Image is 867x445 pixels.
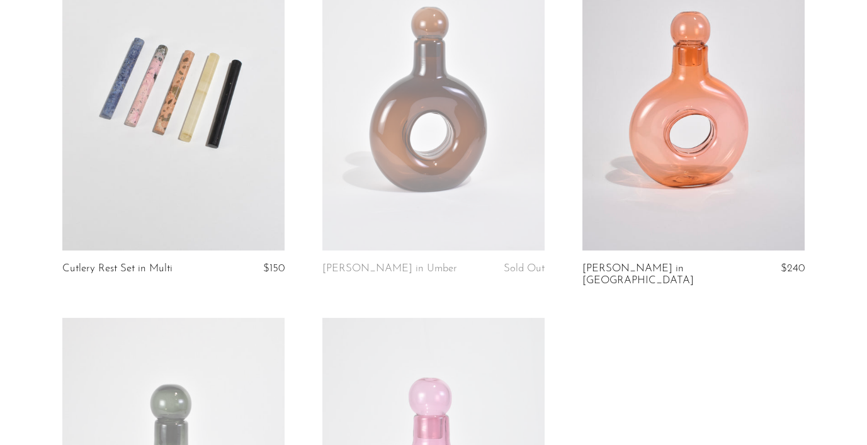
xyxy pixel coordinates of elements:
a: [PERSON_NAME] in [GEOGRAPHIC_DATA] [582,263,730,286]
span: Sold Out [504,263,545,274]
a: [PERSON_NAME] in Umber [322,263,457,274]
span: $240 [781,263,805,274]
span: $150 [263,263,285,274]
a: Cutlery Rest Set in Multi [62,263,173,274]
